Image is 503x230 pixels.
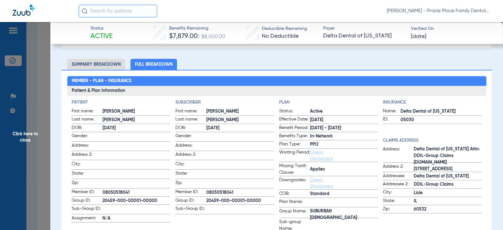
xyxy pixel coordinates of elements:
[206,117,274,123] span: [PERSON_NAME]
[175,197,206,205] span: Group ID:
[414,198,482,205] span: IL
[206,125,274,132] span: [DATE]
[279,99,378,106] h4: Plan
[279,163,310,176] span: Missing Tooth Clause:
[175,151,206,160] span: Address 2:
[310,108,378,115] span: Active
[72,151,102,160] span: Address 2:
[383,173,414,180] span: Addressee:
[383,146,414,163] span: Address:
[279,190,310,198] span: COB:
[198,34,225,39] span: / $8,000.00
[102,125,170,132] span: [DATE]
[72,180,102,188] span: Zip:
[323,25,405,32] span: Payer
[310,211,378,218] span: SUBURBAN [DEMOGRAPHIC_DATA]
[310,125,378,132] span: [DATE] - [DATE]
[401,108,482,115] span: Delta Dental of [US_STATE]
[175,205,206,214] span: Sub-Group ID:
[411,25,493,32] span: Verified On
[102,108,170,115] span: [PERSON_NAME]
[102,215,170,222] span: N/A
[383,163,414,172] span: Address 2:
[175,116,206,124] span: Last name:
[323,32,405,40] span: Delta Dental of [US_STATE]
[279,199,310,207] span: Plan Name:
[310,141,378,148] span: PPO
[383,189,414,197] span: City:
[72,189,102,196] span: Member ID:
[279,208,310,218] span: Group Name:
[102,117,170,123] span: [PERSON_NAME]
[175,161,206,169] span: City:
[175,99,274,106] h4: Subscriber
[72,161,102,169] span: City:
[72,99,170,106] h4: Patient
[383,116,401,124] span: ID:
[91,32,113,41] span: Active
[175,180,206,188] span: Zip:
[72,205,102,214] span: Sub-Group ID:
[414,206,482,213] span: 60532
[279,133,310,140] span: Benefits Type:
[169,33,198,40] span: $7,879.00
[206,189,274,196] span: 08050518041
[175,170,206,179] span: State:
[310,133,378,140] span: In-Network
[72,116,102,124] span: Last name:
[206,108,274,115] span: [PERSON_NAME]
[414,173,482,180] span: Delta Dental of [US_STATE]
[72,170,102,179] span: State:
[72,142,102,151] span: Address:
[262,33,299,39] span: No Deductible
[279,125,310,132] span: Benefit Period:
[206,198,274,204] span: 20459-000-00001-00000
[102,198,170,204] span: 20459-000-00001-00000
[130,59,177,70] li: Full Breakdown
[67,86,486,96] h3: Patient & Plan Information
[383,206,414,213] span: Zip:
[67,76,486,86] h2: Member - Plan - Insurance
[175,142,206,151] span: Address:
[310,150,333,161] a: Check Disclaimers
[82,8,87,14] img: Search Icon
[279,149,310,162] span: Waiting Period:
[72,108,102,115] span: First name:
[383,181,414,188] span: Addressee 2:
[67,59,125,70] li: Summary Breakdown
[414,190,482,196] span: Lisle
[79,5,157,17] input: Search for patients
[91,25,113,32] span: Status
[383,198,414,205] span: State:
[279,141,310,149] span: Plan Type:
[13,5,34,16] img: Zuub Logo
[279,108,310,115] span: Status:
[414,181,482,188] span: DDIL-Group Claims
[310,166,378,173] span: Applies
[175,108,206,115] span: First name:
[279,177,310,189] span: Downgrades:
[414,156,482,162] span: Delta Dental of [US_STATE] Attn: DDIL-Group Claims [DOMAIN_NAME][STREET_ADDRESS]
[310,178,333,188] a: Check Disclaimers
[175,189,206,196] span: Member ID:
[383,137,482,144] h4: Claims Address
[262,25,307,32] span: Deductible Remaining
[175,133,206,141] span: Gender:
[401,117,482,123] span: 05030
[102,189,170,196] span: 08050518041
[72,125,102,132] span: DOB:
[310,117,378,123] span: [DATE]
[279,116,310,124] span: Effective Date:
[383,99,482,106] h4: Insurance
[72,133,102,141] span: Gender:
[72,215,102,222] span: Assignment:
[169,25,225,32] span: Benefits Remaining
[72,197,102,205] span: Group ID:
[411,33,426,41] span: [DATE]
[310,191,378,197] span: Standard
